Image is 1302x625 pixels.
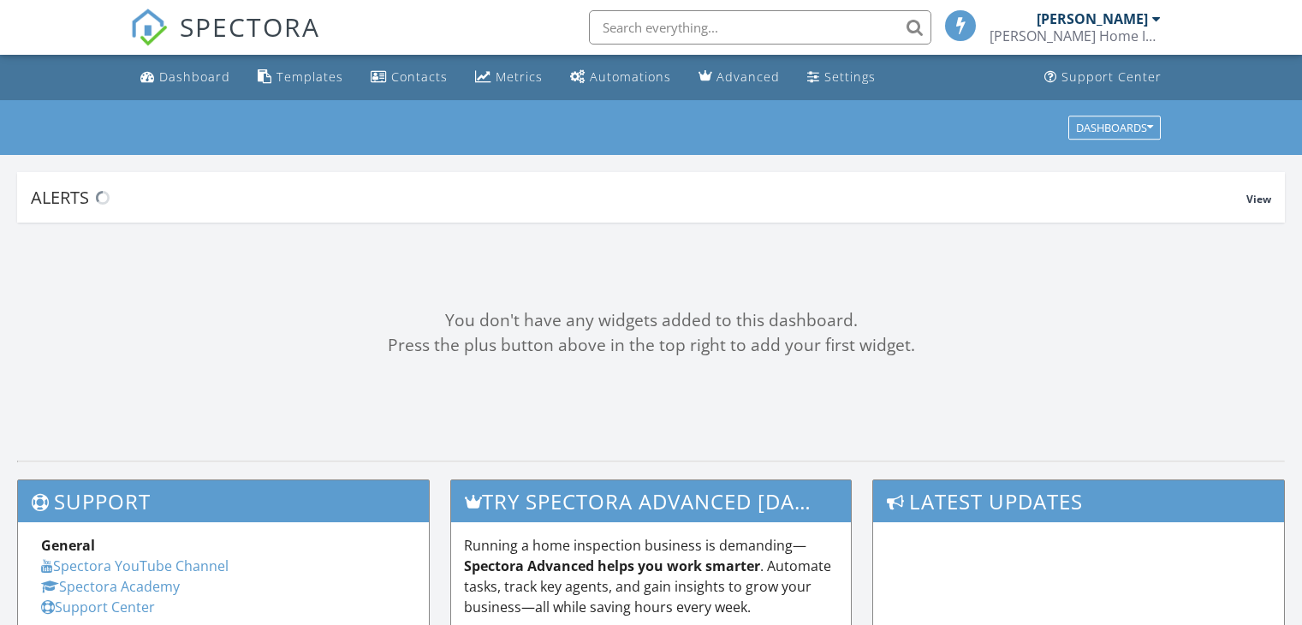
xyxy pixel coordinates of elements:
[1068,116,1161,140] button: Dashboards
[180,9,320,45] span: SPECTORA
[41,557,229,575] a: Spectora YouTube Channel
[17,308,1285,333] div: You don't have any widgets added to this dashboard.
[824,68,876,85] div: Settings
[716,68,780,85] div: Advanced
[130,23,320,59] a: SPECTORA
[31,186,1246,209] div: Alerts
[1037,62,1168,93] a: Support Center
[990,27,1161,45] div: Duffie Home Inspection
[1037,10,1148,27] div: [PERSON_NAME]
[464,557,760,575] strong: Spectora Advanced helps you work smarter
[251,62,350,93] a: Templates
[41,598,155,616] a: Support Center
[1246,192,1271,206] span: View
[563,62,678,93] a: Automations (Basic)
[364,62,455,93] a: Contacts
[41,536,95,555] strong: General
[451,480,852,522] h3: Try spectora advanced [DATE]
[468,62,550,93] a: Metrics
[130,9,168,46] img: The Best Home Inspection Software - Spectora
[134,62,237,93] a: Dashboard
[391,68,448,85] div: Contacts
[589,10,931,45] input: Search everything...
[800,62,883,93] a: Settings
[18,480,429,522] h3: Support
[1076,122,1153,134] div: Dashboards
[41,577,180,596] a: Spectora Academy
[873,480,1284,522] h3: Latest Updates
[1061,68,1162,85] div: Support Center
[17,333,1285,358] div: Press the plus button above in the top right to add your first widget.
[590,68,671,85] div: Automations
[276,68,343,85] div: Templates
[464,535,839,617] p: Running a home inspection business is demanding— . Automate tasks, track key agents, and gain ins...
[692,62,787,93] a: Advanced
[159,68,230,85] div: Dashboard
[496,68,543,85] div: Metrics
